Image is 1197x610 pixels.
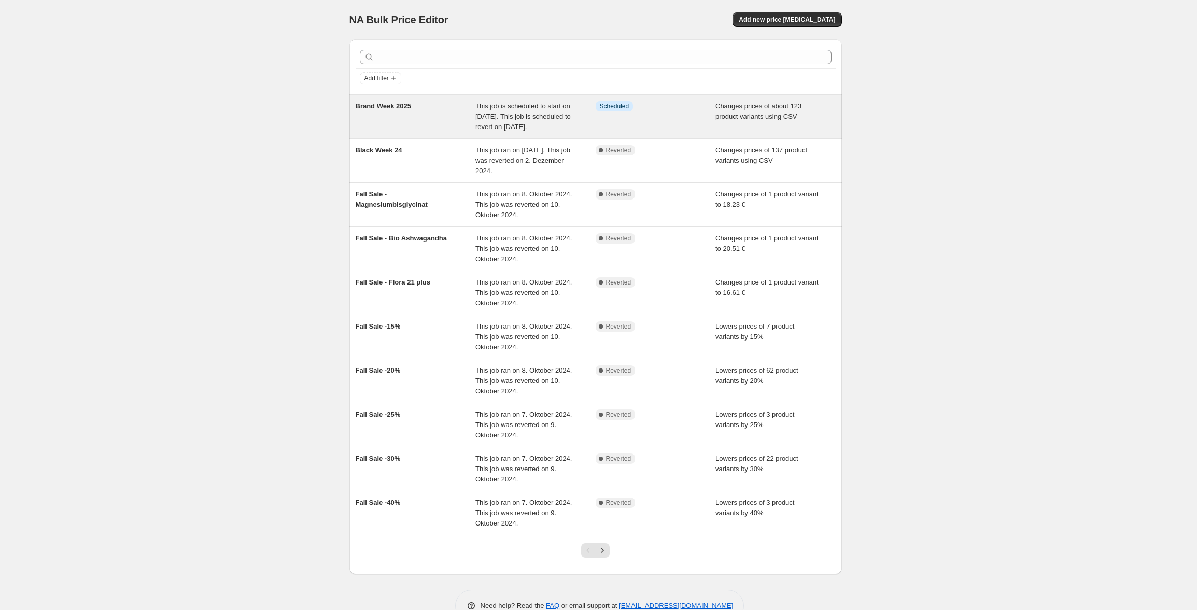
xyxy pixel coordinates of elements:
[475,146,570,175] span: This job ran on [DATE]. This job was reverted on 2. Dezember 2024.
[356,366,401,374] span: Fall Sale -20%
[546,602,559,609] a: FAQ
[475,455,572,483] span: This job ran on 7. Oktober 2024. This job was reverted on 9. Oktober 2024.
[595,543,610,558] button: Next
[715,410,794,429] span: Lowers prices of 3 product variants by 25%
[715,102,801,120] span: Changes prices of about 123 product variants using CSV
[475,322,572,351] span: This job ran on 8. Oktober 2024. This job was reverted on 10. Oktober 2024.
[356,146,402,154] span: Black Week 24
[715,278,819,296] span: Changes price of 1 product variant to 16.61 €
[606,410,631,419] span: Reverted
[606,366,631,375] span: Reverted
[606,234,631,243] span: Reverted
[606,278,631,287] span: Reverted
[715,322,794,341] span: Lowers prices of 7 product variants by 15%
[606,455,631,463] span: Reverted
[356,410,401,418] span: Fall Sale -25%
[715,146,807,164] span: Changes prices of 137 product variants using CSV
[606,322,631,331] span: Reverted
[606,146,631,154] span: Reverted
[606,190,631,198] span: Reverted
[715,234,819,252] span: Changes price of 1 product variant to 20.51 €
[715,366,798,385] span: Lowers prices of 62 product variants by 20%
[606,499,631,507] span: Reverted
[356,499,401,506] span: Fall Sale -40%
[356,322,401,330] span: Fall Sale -15%
[475,410,572,439] span: This job ran on 7. Oktober 2024. This job was reverted on 9. Oktober 2024.
[739,16,835,24] span: Add new price [MEDICAL_DATA]
[356,190,428,208] span: Fall Sale - Magnesiumbisglycinat
[356,102,411,110] span: Brand Week 2025
[364,74,389,82] span: Add filter
[349,14,448,25] span: NA Bulk Price Editor
[619,602,733,609] a: [EMAIL_ADDRESS][DOMAIN_NAME]
[581,543,610,558] nav: Pagination
[715,499,794,517] span: Lowers prices of 3 product variants by 40%
[481,602,546,609] span: Need help? Read the
[360,72,401,84] button: Add filter
[475,278,572,307] span: This job ran on 8. Oktober 2024. This job was reverted on 10. Oktober 2024.
[475,499,572,527] span: This job ran on 7. Oktober 2024. This job was reverted on 9. Oktober 2024.
[559,602,619,609] span: or email support at
[356,234,447,242] span: Fall Sale - Bio Ashwagandha
[715,190,819,208] span: Changes price of 1 product variant to 18.23 €
[356,278,431,286] span: Fall Sale - Flora 21 plus
[356,455,401,462] span: Fall Sale -30%
[600,102,629,110] span: Scheduled
[475,190,572,219] span: This job ran on 8. Oktober 2024. This job was reverted on 10. Oktober 2024.
[475,366,572,395] span: This job ran on 8. Oktober 2024. This job was reverted on 10. Oktober 2024.
[475,102,571,131] span: This job is scheduled to start on [DATE]. This job is scheduled to revert on [DATE].
[715,455,798,473] span: Lowers prices of 22 product variants by 30%
[475,234,572,263] span: This job ran on 8. Oktober 2024. This job was reverted on 10. Oktober 2024.
[733,12,841,27] button: Add new price [MEDICAL_DATA]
